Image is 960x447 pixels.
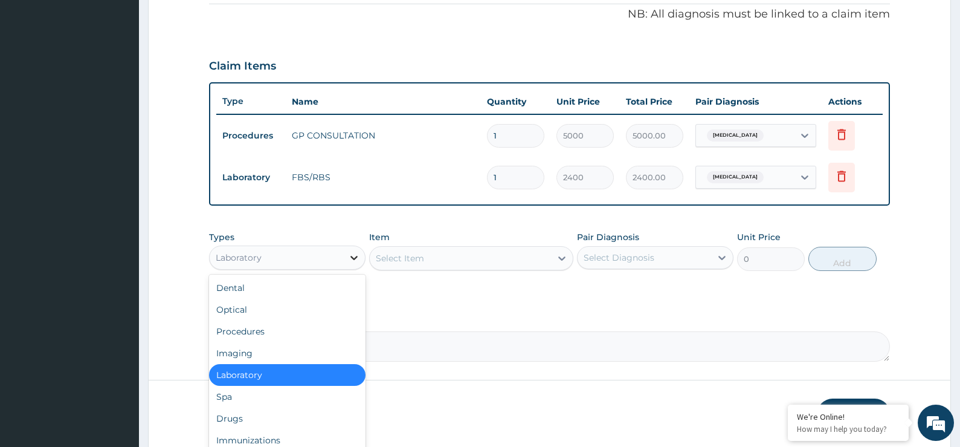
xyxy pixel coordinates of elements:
[216,166,286,189] td: Laboratory
[620,90,689,114] th: Total Price
[369,231,390,243] label: Item
[286,123,482,148] td: GP CONSULTATION
[584,252,654,264] div: Select Diagnosis
[209,408,366,429] div: Drugs
[286,165,482,189] td: FBS/RBS
[550,90,620,114] th: Unit Price
[209,277,366,299] div: Dental
[689,90,822,114] th: Pair Diagnosis
[63,68,203,83] div: Chat with us now
[209,342,366,364] div: Imaging
[797,411,900,422] div: We're Online!
[209,386,366,408] div: Spa
[737,231,781,243] label: Unit Price
[216,125,286,147] td: Procedures
[22,60,49,91] img: d_794563401_company_1708531726252_794563401
[209,299,366,321] div: Optical
[286,90,482,114] th: Name
[209,364,366,386] div: Laboratory
[481,90,550,114] th: Quantity
[209,321,366,342] div: Procedures
[209,315,891,325] label: Comment
[209,7,891,22] p: NB: All diagnosis must be linked to a claim item
[808,247,877,271] button: Add
[577,231,639,243] label: Pair Diagnosis
[707,171,764,183] span: [MEDICAL_DATA]
[216,90,286,113] th: Type
[376,252,424,264] div: Select Item
[822,90,883,114] th: Actions
[70,142,167,264] span: We're online!
[797,424,900,434] p: How may I help you today?
[707,129,764,142] span: [MEDICAL_DATA]
[209,60,276,73] h3: Claim Items
[198,6,227,35] div: Minimize live chat window
[6,309,230,351] textarea: Type your message and hit 'Enter'
[817,399,890,430] button: Submit
[209,232,234,243] label: Types
[216,252,262,264] div: Laboratory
